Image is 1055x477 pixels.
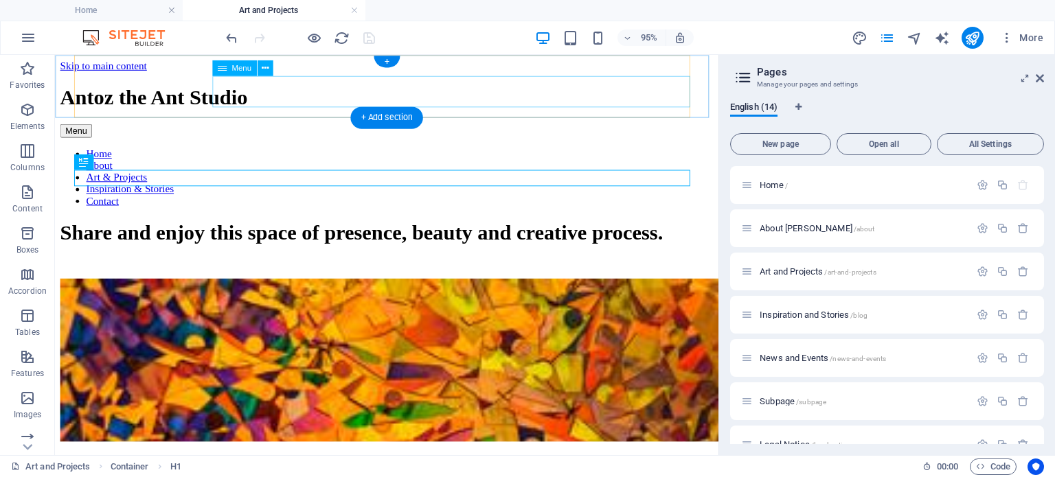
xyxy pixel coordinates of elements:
a: Click to cancel selection. Double-click to open Pages [11,458,91,475]
div: Legal Notice/legal-notice [756,440,970,449]
div: Settings [977,395,988,407]
div: Home/ [756,181,970,189]
span: 00 00 [937,458,958,475]
h3: Manage your pages and settings [757,78,1017,91]
i: Design (Ctrl+Alt+Y) [852,30,867,46]
p: Images [14,409,42,420]
h6: Session time [922,458,959,475]
span: /about [854,225,875,233]
button: pages [879,30,896,46]
button: Usercentrics [1028,458,1044,475]
button: 95% [617,30,666,46]
div: Inspiration and Stories/blog [756,310,970,319]
button: reload [333,30,350,46]
button: Open all [837,133,931,155]
span: / [785,182,788,189]
div: Settings [977,179,988,191]
div: Duplicate [997,266,1008,277]
div: Subpage/subpage [756,397,970,406]
div: Duplicate [997,395,1008,407]
span: /legal-notice [811,441,850,449]
span: /art-and-projects [824,268,876,276]
i: Pages (Ctrl+Alt+S) [879,30,895,46]
i: On resize automatically adjust zoom level to fit chosen device. [674,32,686,44]
span: Menu [231,64,251,71]
img: Editor Logo [79,30,182,46]
span: /subpage [796,398,826,406]
span: /news-and-events [830,355,886,362]
button: navigator [907,30,923,46]
span: Click to open page [760,396,826,406]
i: AI Writer [934,30,950,46]
h6: 95% [638,30,660,46]
span: New page [736,140,825,148]
span: More [1000,31,1043,45]
button: text_generator [934,30,951,46]
span: Click to open page [760,310,867,320]
div: Remove [1017,395,1029,407]
span: Click to open page [760,353,886,363]
i: Publish [964,30,980,46]
p: Features [11,368,44,379]
span: English (14) [730,99,778,118]
p: Accordion [8,286,47,296]
p: Columns [10,162,45,173]
button: undo [223,30,240,46]
p: Tables [15,327,40,338]
div: Settings [977,222,988,234]
span: Click to select. Double-click to edit [170,458,181,475]
div: Language Tabs [730,102,1044,128]
div: Remove [1017,352,1029,364]
div: Remove [1017,439,1029,450]
p: Content [12,203,43,214]
div: About [PERSON_NAME]/about [756,224,970,233]
span: Click to open page [760,223,875,233]
span: Code [976,458,1010,475]
div: Duplicate [997,179,1008,191]
nav: breadcrumb [111,458,181,475]
button: New page [730,133,831,155]
button: More [995,27,1049,49]
div: Duplicate [997,222,1008,234]
button: publish [962,27,984,49]
div: + Add section [350,106,422,128]
span: Click to select. Double-click to edit [111,458,149,475]
div: Settings [977,352,988,364]
p: Elements [10,121,45,132]
div: Remove [1017,309,1029,321]
div: Settings [977,309,988,321]
span: : [946,461,949,472]
span: Open all [843,140,925,148]
i: Navigator [907,30,922,46]
div: Settings [977,439,988,450]
span: /blog [850,312,867,319]
div: Remove [1017,266,1029,277]
button: Click here to leave preview mode and continue editing [306,30,322,46]
p: Boxes [16,244,39,255]
span: Click to open page [760,180,788,190]
div: Remove [1017,222,1029,234]
div: Art and Projects/art-and-projects [756,267,970,276]
h4: Art and Projects [183,3,365,18]
button: design [852,30,868,46]
button: Code [970,458,1017,475]
div: Settings [977,266,988,277]
p: Favorites [10,80,45,91]
div: Duplicate [997,309,1008,321]
div: + [374,56,399,67]
i: Reload page [334,30,350,46]
div: News and Events/news-and-events [756,353,970,362]
h2: Pages [757,66,1044,78]
span: Click to open page [760,266,876,277]
div: The startpage cannot be deleted [1017,179,1029,191]
a: Skip to main content [5,5,97,17]
div: Duplicate [997,352,1008,364]
i: Undo: Change pages (Ctrl+Z) [224,30,240,46]
span: All Settings [943,140,1038,148]
div: Duplicate [997,439,1008,450]
button: All Settings [937,133,1044,155]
